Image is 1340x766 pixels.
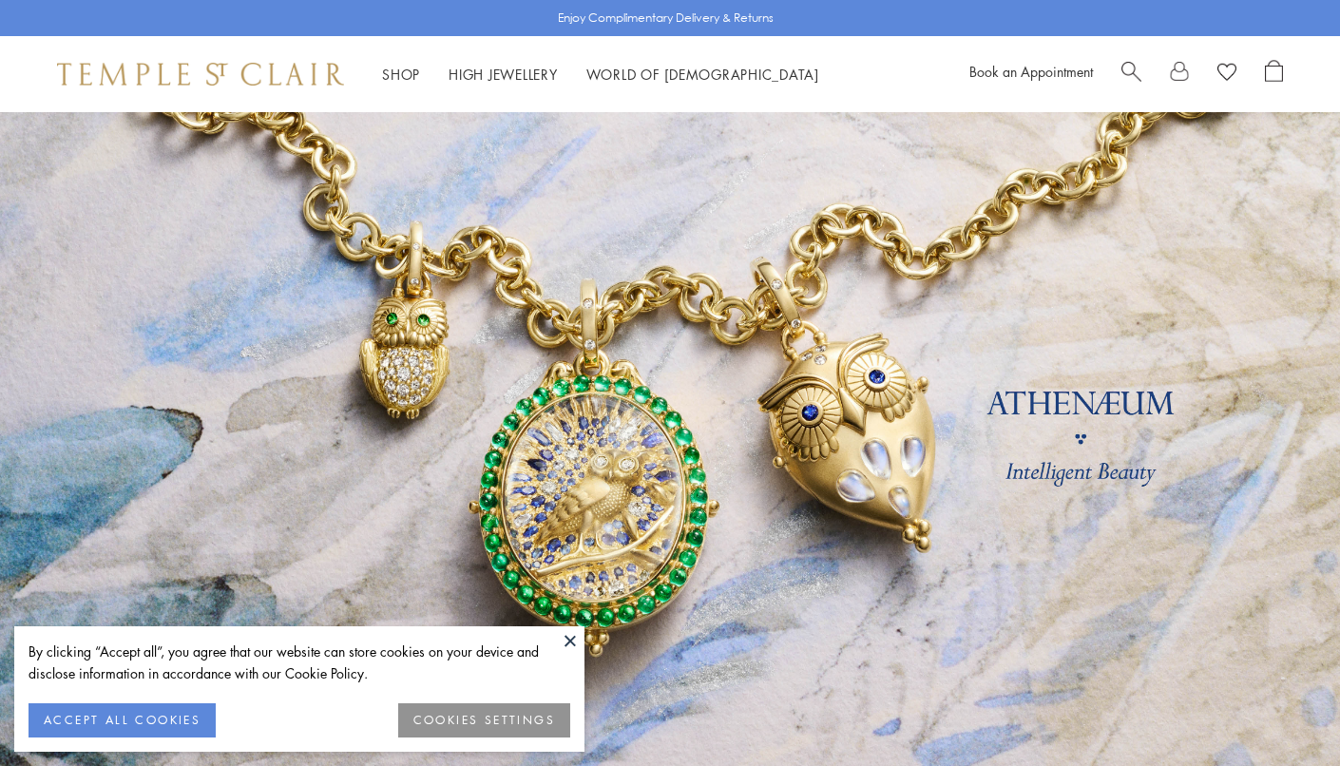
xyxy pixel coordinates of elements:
a: Search [1121,60,1141,88]
a: ShopShop [382,65,420,84]
a: View Wishlist [1217,60,1236,88]
nav: Main navigation [382,63,819,86]
button: ACCEPT ALL COOKIES [29,703,216,737]
div: By clicking “Accept all”, you agree that our website can store cookies on your device and disclos... [29,641,570,684]
a: Open Shopping Bag [1265,60,1283,88]
a: World of [DEMOGRAPHIC_DATA]World of [DEMOGRAPHIC_DATA] [586,65,819,84]
img: Temple St. Clair [57,63,344,86]
a: Book an Appointment [969,62,1093,81]
iframe: Gorgias live chat messenger [1245,677,1321,747]
p: Enjoy Complimentary Delivery & Returns [558,9,774,28]
button: COOKIES SETTINGS [398,703,570,737]
a: High JewelleryHigh Jewellery [449,65,558,84]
